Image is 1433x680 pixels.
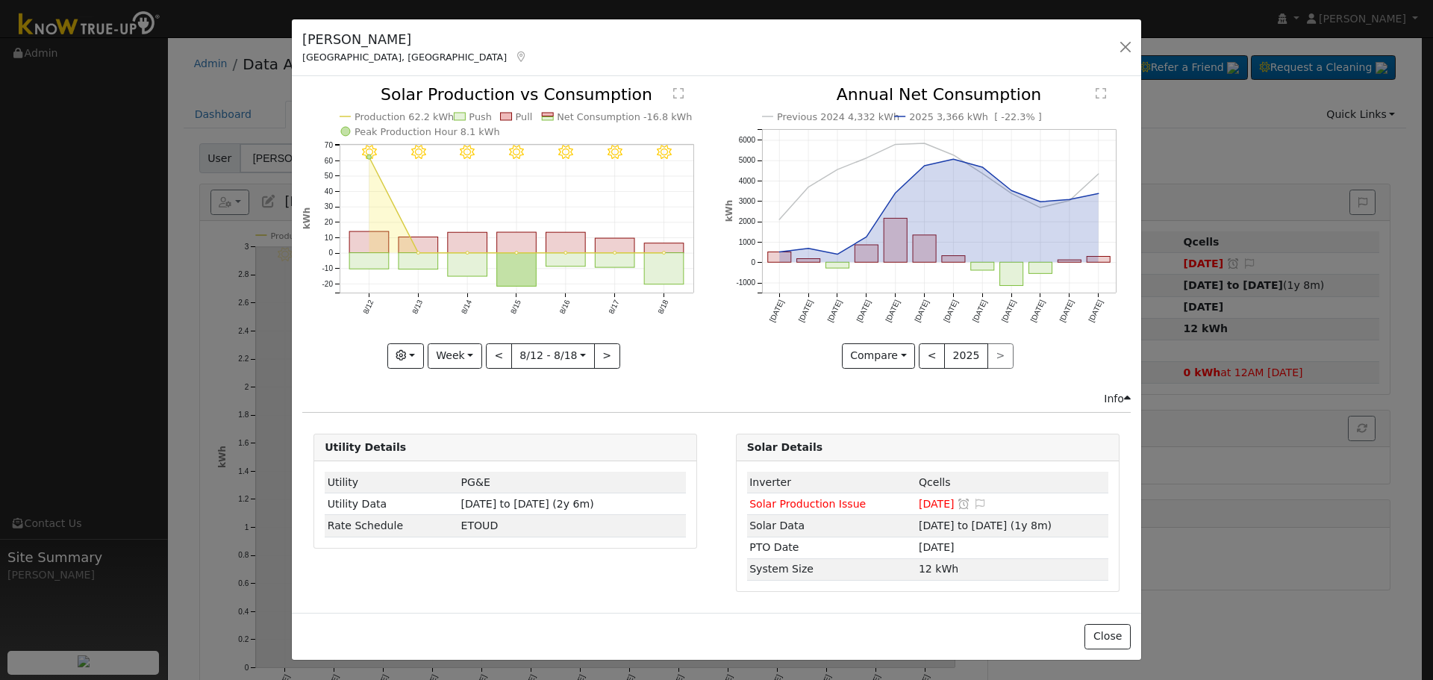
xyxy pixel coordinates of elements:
[736,279,755,287] text: -1000
[796,299,814,323] text: [DATE]
[399,253,438,269] rect: onclick=""
[381,85,652,104] text: Solar Production vs Consumption
[825,263,849,269] rect: onclick=""
[1037,199,1043,205] circle: onclick=""
[738,238,755,246] text: 1000
[325,515,458,537] td: Rate Schedule
[942,299,959,323] text: [DATE]
[1084,624,1130,649] button: Close
[738,218,755,226] text: 2000
[657,299,670,316] text: 8/18
[747,472,917,493] td: Inverter
[919,498,955,510] span: [DATE]
[564,252,567,255] circle: onclick=""
[805,246,811,252] circle: onclick=""
[608,145,622,160] i: 8/17 - Clear
[724,200,734,222] text: kWh
[747,441,822,453] strong: Solar Details
[1000,299,1017,323] text: [DATE]
[776,217,782,223] circle: onclick=""
[546,253,586,266] rect: onclick=""
[1058,261,1081,263] rect: onclick=""
[973,499,987,509] i: Edit Issue
[864,155,870,161] circle: onclick=""
[1087,257,1110,263] rect: onclick=""
[979,171,985,177] circle: onclick=""
[738,198,755,206] text: 3000
[913,235,936,262] rect: onclick=""
[1096,191,1102,197] circle: onclick=""
[919,563,958,575] span: 12 kWh
[645,253,684,284] rect: onclick=""
[448,233,487,253] rect: onclick=""
[594,343,620,369] button: >
[325,493,458,515] td: Utility Data
[614,252,616,255] circle: onclick=""
[855,299,872,323] text: [DATE]
[469,111,493,122] text: Push
[1008,188,1014,194] circle: onclick=""
[864,234,870,240] circle: onclick=""
[362,145,377,160] i: 8/12 - Clear
[1067,198,1073,204] circle: onclick=""
[302,208,312,230] text: kWh
[919,343,945,369] button: <
[1028,299,1046,323] text: [DATE]
[448,253,487,276] rect: onclick=""
[1067,197,1073,203] circle: onclick=""
[355,126,500,137] text: Peak Production Hour 8.1 kWh
[596,239,635,254] rect: onclick=""
[836,85,1041,104] text: Annual Net Consumption
[461,498,594,510] span: [DATE] to [DATE] (2y 6m)
[1104,391,1131,407] div: Info
[921,140,927,146] circle: onclick=""
[944,343,988,369] button: 2025
[767,252,790,263] rect: onclick=""
[608,299,621,316] text: 8/17
[645,243,684,253] rect: onclick=""
[596,253,635,267] rect: onclick=""
[919,520,1052,531] span: [DATE] to [DATE] (1y 8m)
[1096,171,1102,177] circle: onclick=""
[892,190,898,196] circle: onclick=""
[884,299,901,323] text: [DATE]
[461,520,499,531] span: H
[509,145,524,160] i: 8/15 - Clear
[497,253,537,287] rect: onclick=""
[302,52,507,63] span: [GEOGRAPHIC_DATA], [GEOGRAPHIC_DATA]
[971,263,994,271] rect: onclick=""
[919,541,955,553] span: [DATE]
[329,249,334,258] text: 0
[509,299,522,316] text: 8/15
[461,476,490,488] span: ID: 13547439, authorized: 01/10/24
[399,237,438,253] rect: onclick=""
[325,141,334,149] text: 70
[325,157,334,165] text: 60
[777,111,899,122] text: Previous 2024 4,332 kWh
[466,252,469,255] circle: onclick=""
[673,87,684,99] text: 
[355,111,454,122] text: Production 62.2 kWh
[738,157,755,165] text: 5000
[958,498,971,510] a: Snooze this issue
[349,253,389,269] rect: onclick=""
[950,157,956,163] circle: onclick=""
[410,299,424,316] text: 8/13
[768,299,785,323] text: [DATE]
[999,263,1023,286] rect: onclick=""
[855,246,878,263] rect: onclick=""
[486,343,512,369] button: <
[1096,87,1106,99] text: 
[1028,263,1052,274] rect: onclick=""
[349,232,389,254] rect: onclick=""
[825,299,843,323] text: [DATE]
[738,177,755,185] text: 4000
[747,558,917,580] td: System Size
[416,252,419,255] circle: onclick=""
[942,256,965,263] rect: onclick=""
[796,259,819,263] rect: onclick=""
[558,111,693,122] text: Net Consumption -16.8 kWh
[325,219,334,227] text: 20
[842,343,916,369] button: Compare
[979,164,985,170] circle: onclick=""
